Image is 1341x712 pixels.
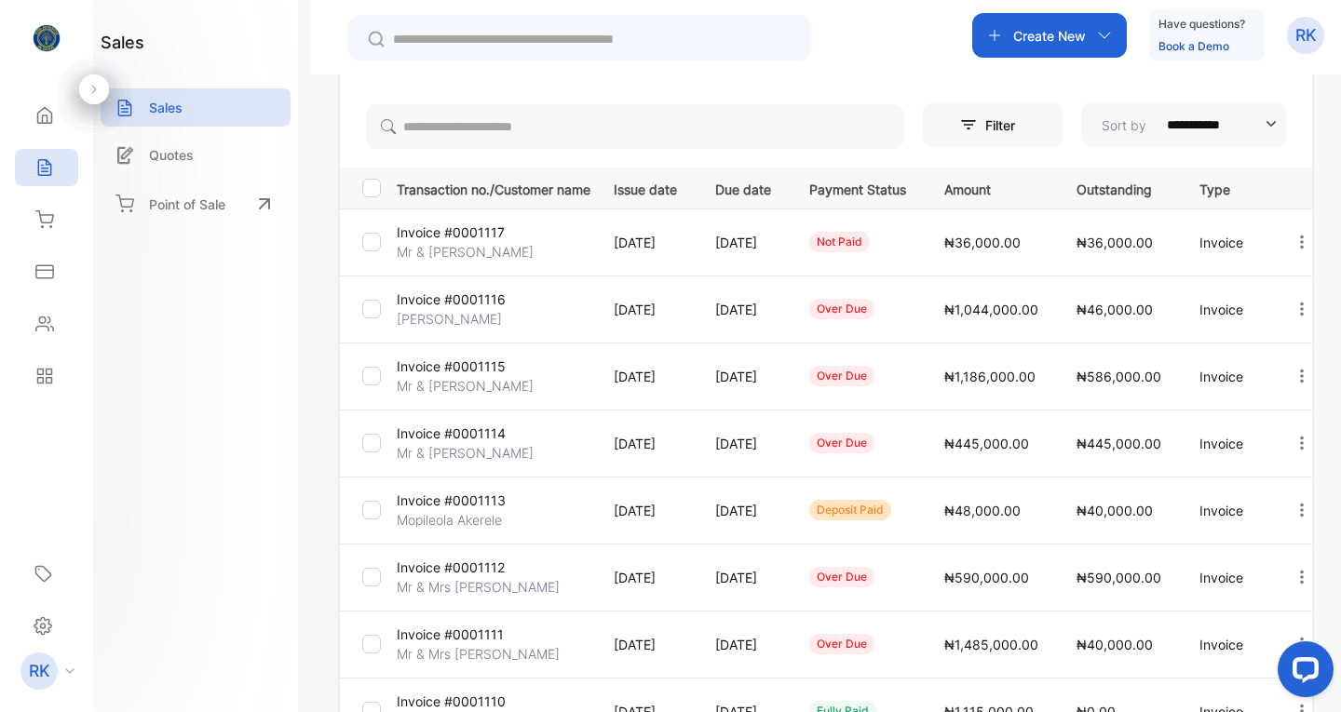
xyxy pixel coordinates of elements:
p: [DATE] [614,367,677,386]
p: Have questions? [1158,15,1245,34]
p: Transaction no./Customer name [397,176,590,199]
div: over due [809,299,874,319]
a: Point of Sale [101,183,291,224]
span: ₦40,000.00 [1077,503,1153,518]
iframe: LiveChat chat widget [1263,634,1341,712]
p: Type [1199,176,1254,199]
div: over due [809,366,874,386]
p: Invoice [1199,501,1254,520]
span: ₦40,000.00 [1077,637,1153,652]
p: Invoice #0001112 [397,558,505,577]
p: [DATE] [614,635,677,654]
p: Invoice #0001114 [397,423,506,443]
p: Invoice #0001115 [397,356,506,376]
p: Invoice #0001116 [397,289,506,309]
p: [DATE] [614,233,677,252]
span: ₦590,000.00 [1077,570,1161,585]
p: Payment Status [809,176,906,199]
p: Mopileola Akerele [397,510,502,530]
a: Quotes [101,136,291,174]
p: Point of Sale [149,195,225,214]
span: ₦36,000.00 [944,235,1021,250]
button: RK [1287,13,1324,58]
p: [DATE] [614,501,677,520]
p: RK [1295,23,1317,47]
div: deposit paid [809,500,891,520]
a: Book a Demo [1158,39,1229,53]
div: not paid [809,232,870,252]
p: [DATE] [614,300,677,319]
p: [PERSON_NAME] [397,309,502,329]
p: Invoice #0001111 [397,625,504,644]
p: Create New [1013,26,1086,46]
p: Invoice [1199,300,1254,319]
p: Mr & [PERSON_NAME] [397,242,534,262]
p: Mr & Mrs [PERSON_NAME] [397,644,560,664]
p: Amount [944,176,1038,199]
span: ₦445,000.00 [944,436,1029,451]
p: [DATE] [715,434,771,453]
p: Sort by [1102,115,1146,135]
p: [DATE] [715,233,771,252]
p: Invoice #0001117 [397,222,505,242]
p: [DATE] [614,568,677,587]
span: ₦586,000.00 [1077,369,1161,384]
p: [DATE] [715,300,771,319]
p: Invoice [1199,367,1254,386]
span: ₦36,000.00 [1077,235,1153,250]
p: Quotes [149,145,194,165]
p: Invoice #0001113 [397,490,506,510]
p: Invoice [1199,568,1254,587]
button: Sort by [1081,102,1286,147]
p: Issue date [614,176,677,199]
span: ₦1,044,000.00 [944,302,1038,317]
span: ₦445,000.00 [1077,436,1161,451]
p: RK [29,659,50,683]
p: [DATE] [715,568,771,587]
p: Mr & [PERSON_NAME] [397,376,534,396]
p: [DATE] [715,501,771,520]
img: logo [33,24,61,52]
p: Sales [149,98,183,117]
p: Invoice #0001110 [397,692,506,711]
span: ₦46,000.00 [1077,302,1153,317]
a: Sales [101,88,291,127]
div: over due [809,433,874,453]
h1: sales [101,30,144,55]
p: Invoice [1199,635,1254,654]
p: [DATE] [715,367,771,386]
span: ₦48,000.00 [944,503,1021,518]
p: Due date [715,176,771,199]
p: Invoice [1199,233,1254,252]
p: Invoice [1199,434,1254,453]
button: Create New [972,13,1127,58]
p: Mr & [PERSON_NAME] [397,443,534,463]
div: over due [809,634,874,654]
p: Mr & Mrs [PERSON_NAME] [397,577,560,597]
p: Outstanding [1077,176,1161,199]
div: over due [809,567,874,587]
span: ₦1,186,000.00 [944,369,1036,384]
p: [DATE] [614,434,677,453]
span: ₦1,485,000.00 [944,637,1038,652]
span: ₦590,000.00 [944,570,1029,585]
p: [DATE] [715,635,771,654]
